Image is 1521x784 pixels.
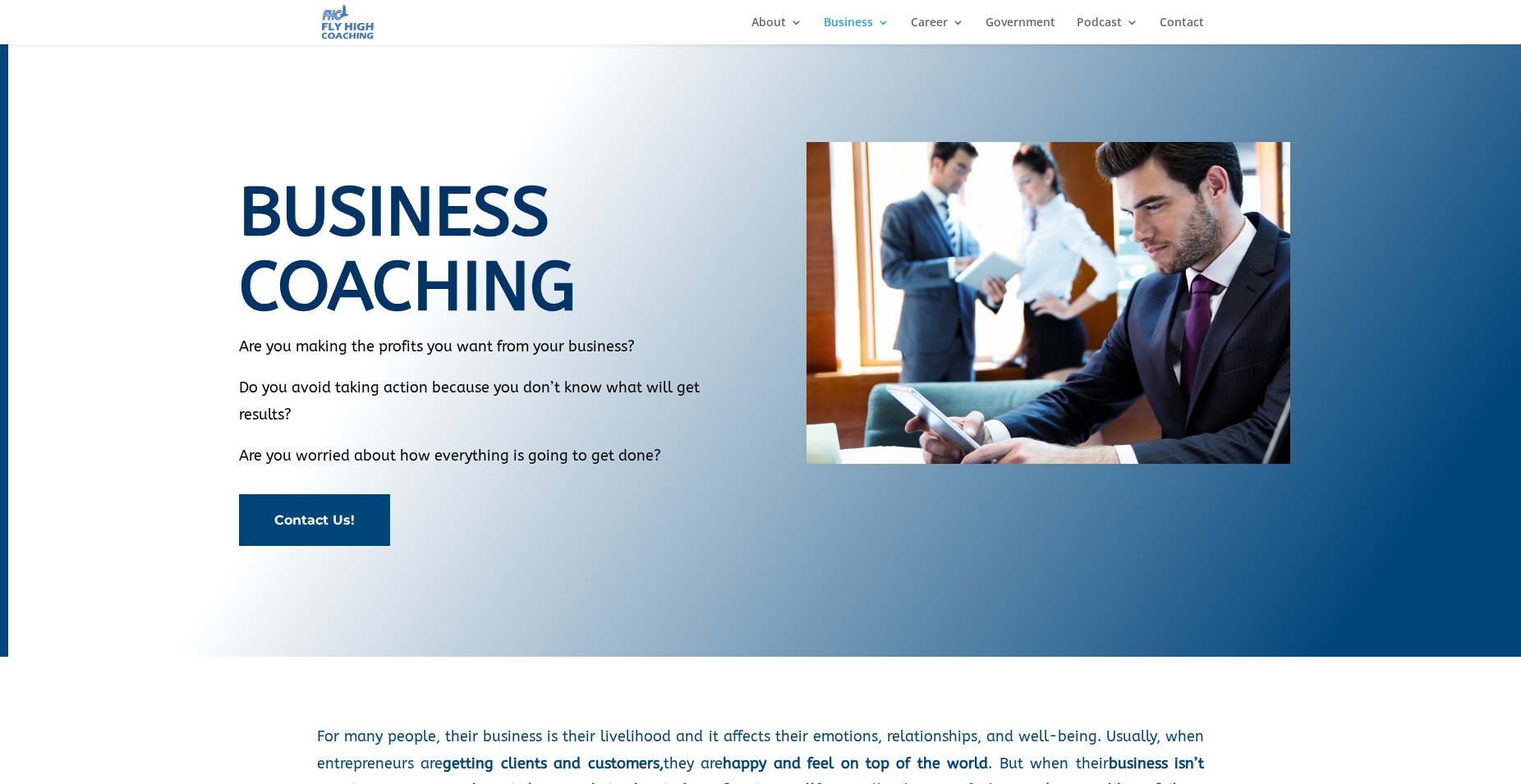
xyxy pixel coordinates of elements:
span: Business Coaching [239,172,576,328]
a: Contact [1160,16,1204,44]
a: Contact Us! [239,494,390,546]
img: Fly High Coaching [320,3,375,40]
a: Career [911,16,964,44]
a: About [751,16,802,44]
strong: happy and feel on top of the world [723,754,988,773]
span: Are you making the profits you want from your business? [239,337,635,355]
a: Business [824,16,889,44]
a: Government [986,16,1055,44]
strong: getting clients and customers, [443,754,663,773]
span: Are you worried about how everything is going to get done? [239,447,661,465]
span: Do you avoid taking action because you don’t know what will get results? [239,378,700,423]
a: Podcast [1077,16,1138,44]
img: 350460-20170322 [806,142,1290,464]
